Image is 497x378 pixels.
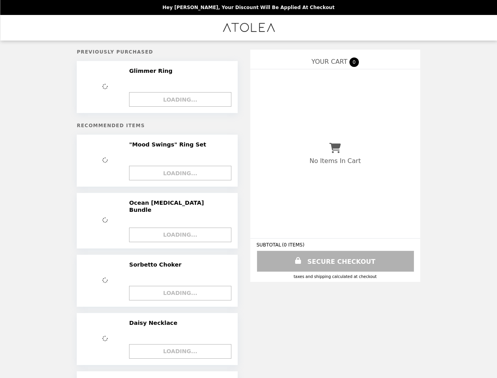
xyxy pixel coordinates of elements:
h2: Glimmer Ring [129,67,176,74]
p: No Items In Cart [309,157,360,165]
h5: Recommended Items [77,123,237,128]
span: YOUR CART [312,58,347,65]
h2: "Mood Swings" Ring Set [129,141,209,148]
h2: Sorbetto Choker [129,261,185,268]
div: Taxes and Shipping calculated at checkout [257,274,414,279]
img: Brand Logo [222,20,275,36]
span: ( 0 ITEMS ) [282,242,304,248]
p: Hey [PERSON_NAME], your discount will be applied at checkout [163,5,334,10]
h2: Ocean [MEDICAL_DATA] Bundle [129,199,229,214]
span: 0 [349,57,359,67]
h2: Daisy Necklace [129,319,180,326]
span: SUBTOTAL [257,242,282,248]
h5: Previously Purchased [77,49,237,55]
